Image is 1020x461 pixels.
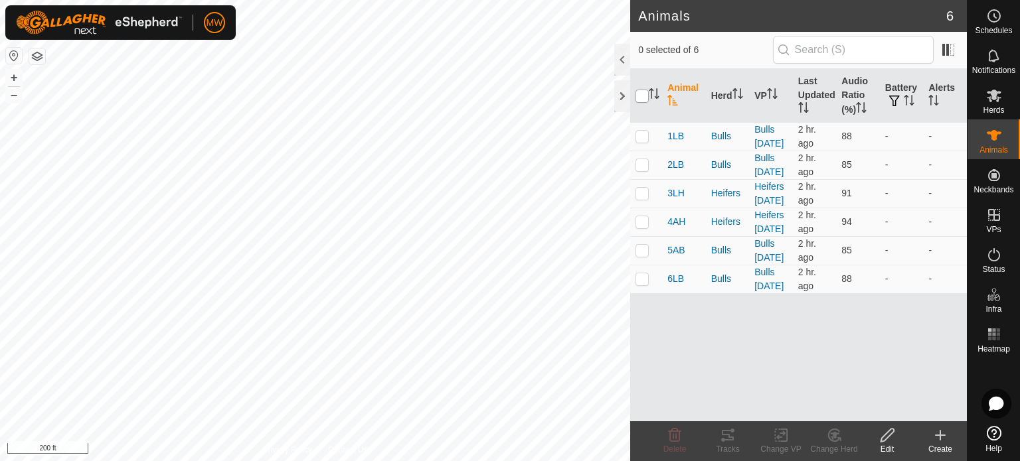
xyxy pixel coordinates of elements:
span: 1LB [667,129,684,143]
span: Animals [979,146,1008,154]
span: Aug 23, 2025, 2:35 PM [798,181,816,206]
span: 6 [946,6,954,26]
th: Last Updated [793,69,837,123]
td: - [923,179,967,208]
td: - [923,122,967,151]
p-sorticon: Activate to sort [667,97,678,107]
div: Bulls [711,243,744,257]
span: Delete [663,444,687,454]
div: Change Herd [807,443,861,455]
span: Status [982,265,1005,273]
span: 88 [841,273,852,284]
span: 94 [841,216,852,227]
div: Heifers [711,215,744,229]
th: Animal [662,69,706,123]
td: - [923,151,967,179]
p-sorticon: Activate to sort [856,104,867,115]
a: Bulls [DATE] [754,124,784,149]
button: Map Layers [29,48,45,64]
span: Aug 23, 2025, 2:35 PM [798,124,816,149]
span: 88 [841,131,852,141]
td: - [880,151,924,179]
span: Notifications [972,66,1015,74]
span: Schedules [975,27,1012,34]
span: 91 [841,188,852,198]
td: - [880,179,924,208]
a: Privacy Policy [263,444,313,456]
span: Heatmap [977,345,1010,353]
a: Bulls [DATE] [754,267,784,291]
td: - [880,265,924,293]
span: 85 [841,245,852,255]
span: 3LH [667,186,685,200]
span: 85 [841,159,852,170]
td: - [923,208,967,236]
span: Aug 23, 2025, 2:35 PM [798,210,816,234]
a: Heifers [DATE] [754,210,784,234]
span: MW [207,16,223,30]
th: VP [749,69,793,123]
div: Bulls [711,272,744,286]
button: – [6,87,22,103]
p-sorticon: Activate to sort [928,97,939,107]
span: Herds [983,106,1004,114]
span: Aug 23, 2025, 2:35 PM [798,267,816,291]
div: Change VP [754,443,807,455]
td: - [923,236,967,265]
span: 2LB [667,158,684,172]
p-sorticon: Activate to sort [649,90,659,101]
button: + [6,70,22,86]
p-sorticon: Activate to sort [767,90,778,101]
td: - [880,122,924,151]
a: Heifers [DATE] [754,181,784,206]
a: Bulls [DATE] [754,238,784,263]
span: 4AH [667,215,685,229]
th: Audio Ratio (%) [836,69,880,123]
span: VPs [986,226,1001,233]
a: Help [968,421,1020,458]
span: Infra [985,305,1001,313]
input: Search (S) [773,36,934,64]
div: Bulls [711,129,744,143]
th: Battery [880,69,924,123]
img: Gallagher Logo [16,11,182,34]
p-sorticon: Activate to sort [904,97,914,107]
span: 0 selected of 6 [638,43,772,57]
td: - [880,236,924,265]
p-sorticon: Activate to sort [732,90,743,101]
div: Bulls [711,158,744,172]
th: Herd [706,69,750,123]
div: Create [914,443,967,455]
div: Tracks [701,443,754,455]
a: Contact Us [328,444,367,456]
div: Edit [861,443,914,455]
span: Help [985,444,1002,452]
div: Heifers [711,186,744,200]
td: - [880,208,924,236]
th: Alerts [923,69,967,123]
span: 5AB [667,243,685,257]
span: Aug 23, 2025, 2:35 PM [798,238,816,263]
span: 6LB [667,272,684,286]
button: Reset Map [6,48,22,64]
a: Bulls [DATE] [754,153,784,177]
span: Neckbands [974,186,1013,194]
h2: Animals [638,8,946,24]
span: Aug 23, 2025, 2:35 PM [798,153,816,177]
td: - [923,265,967,293]
p-sorticon: Activate to sort [798,104,809,115]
